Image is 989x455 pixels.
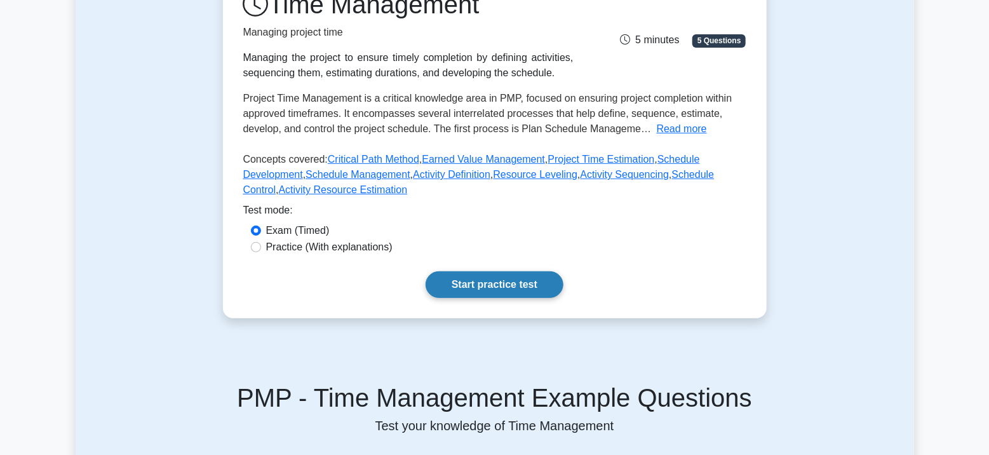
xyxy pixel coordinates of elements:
[279,184,408,195] a: Activity Resource Estimation
[243,152,746,203] p: Concepts covered: , , , , , , , , ,
[243,93,732,134] span: Project Time Management is a critical knowledge area in PMP, focused on ensuring project completi...
[243,25,574,40] p: Managing project time
[306,169,410,180] a: Schedule Management
[422,154,545,165] a: Earned Value Management
[243,50,574,81] div: Managing the project to ensure timely completion by defining activities, sequencing them, estimat...
[243,203,746,223] div: Test mode:
[581,169,669,180] a: Activity Sequencing
[91,383,899,413] h5: PMP - Time Management Example Questions
[657,121,707,137] button: Read more
[91,418,899,433] p: Test your knowledge of Time Management
[266,240,393,255] label: Practice (With explanations)
[413,169,490,180] a: Activity Definition
[692,34,746,47] span: 5 Questions
[620,34,679,45] span: 5 minutes
[494,169,578,180] a: Resource Leveling
[548,154,654,165] a: Project Time Estimation
[266,223,330,238] label: Exam (Timed)
[426,271,563,298] a: Start practice test
[243,169,715,195] a: Schedule Control
[328,154,419,165] a: Critical Path Method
